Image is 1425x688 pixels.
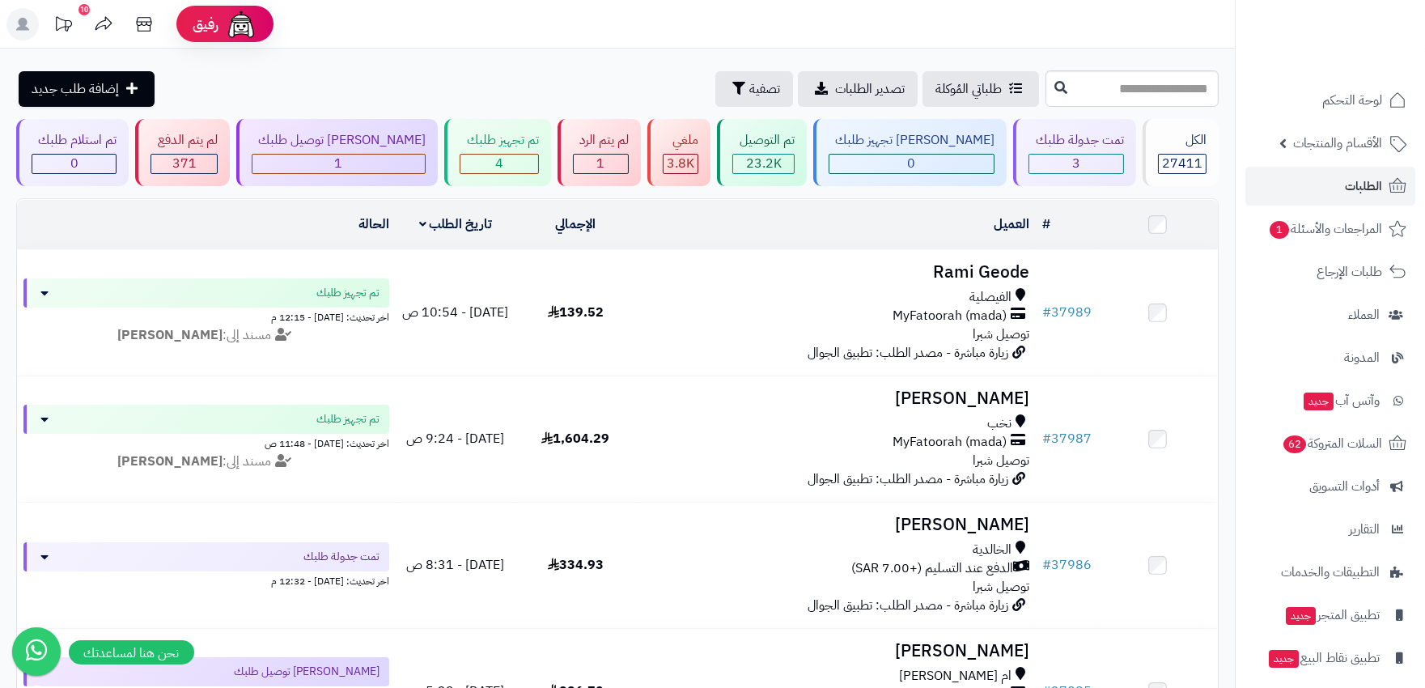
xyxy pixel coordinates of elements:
span: ام [PERSON_NAME] [899,667,1011,686]
h3: [PERSON_NAME] [642,389,1028,408]
span: طلبات الإرجاع [1317,261,1382,283]
span: توصيل شبرا [973,577,1029,597]
span: 0 [907,154,915,173]
div: لم يتم الدفع [151,131,217,150]
a: تم تجهيز طلبك 4 [441,119,553,186]
a: تصدير الطلبات [798,71,918,107]
div: مسند إلى: [11,452,401,471]
div: 0 [829,155,994,173]
a: الإجمالي [555,214,596,234]
span: # [1042,429,1051,448]
span: 23.2K [746,154,782,173]
span: طلباتي المُوكلة [935,79,1002,99]
div: 23213 [733,155,793,173]
a: تحديثات المنصة [43,8,83,45]
span: تطبيق نقاط البيع [1267,647,1380,669]
strong: [PERSON_NAME] [117,452,223,471]
div: 3818 [664,155,698,173]
div: مسند إلى: [11,326,401,345]
span: توصيل شبرا [973,451,1029,470]
a: الكل27411 [1139,119,1222,186]
a: الحالة [358,214,389,234]
span: [DATE] - 9:24 ص [406,429,504,448]
span: العملاء [1348,304,1380,326]
span: جديد [1304,393,1334,410]
span: زيارة مباشرة - مصدر الطلب: تطبيق الجوال [808,343,1008,363]
span: [DATE] - 10:54 ص [402,303,508,322]
h3: [PERSON_NAME] [642,516,1028,534]
div: [PERSON_NAME] تجهيز طلبك [829,131,995,150]
span: وآتس آب [1302,389,1380,412]
span: زيارة مباشرة - مصدر الطلب: تطبيق الجوال [808,469,1008,489]
span: المدونة [1344,346,1380,369]
span: 3.8K [667,154,694,173]
span: تصدير الطلبات [835,79,905,99]
span: 62 [1283,435,1308,454]
span: السلات المتروكة [1282,432,1382,455]
span: [DATE] - 8:31 ص [406,555,504,575]
a: المراجعات والأسئلة1 [1245,210,1415,248]
img: ai-face.png [225,8,257,40]
div: لم يتم الرد [573,131,629,150]
span: 139.52 [548,303,604,322]
a: إضافة طلب جديد [19,71,155,107]
a: [PERSON_NAME] توصيل طلبك 1 [233,119,441,186]
a: #37987 [1042,429,1092,448]
a: التطبيقات والخدمات [1245,553,1415,592]
div: 10 [78,4,90,15]
a: تطبيق المتجرجديد [1245,596,1415,635]
div: اخر تحديث: [DATE] - 11:48 ص [23,434,389,451]
a: طلباتي المُوكلة [922,71,1039,107]
div: اخر تحديث: [DATE] - 12:32 م [23,571,389,588]
a: تم التوصيل 23.2K [714,119,809,186]
a: طلبات الإرجاع [1245,253,1415,291]
span: الطلبات [1345,175,1382,197]
span: MyFatoorah (mada) [893,307,1007,325]
a: #37986 [1042,555,1092,575]
a: #37989 [1042,303,1092,322]
a: العميل [994,214,1029,234]
div: الكل [1158,131,1207,150]
span: الدفع عند التسليم (+7.00 SAR) [851,559,1013,578]
strong: [PERSON_NAME] [117,325,223,345]
span: 4 [495,154,503,173]
span: 371 [172,154,197,173]
div: اخر تحديث: [DATE] - 12:15 م [23,308,389,325]
a: الطلبات [1245,167,1415,206]
a: العملاء [1245,295,1415,334]
span: 1 [1269,220,1290,240]
span: إضافة طلب جديد [32,79,119,99]
span: جديد [1286,607,1316,625]
span: التقارير [1349,518,1380,541]
div: ملغي [663,131,698,150]
a: تطبيق نقاط البيعجديد [1245,639,1415,677]
a: ملغي 3.8K [644,119,714,186]
span: جديد [1269,650,1299,668]
a: # [1042,214,1050,234]
span: توصيل شبرا [973,325,1029,344]
span: 3 [1072,154,1080,173]
h3: [PERSON_NAME] [642,642,1028,660]
span: تطبيق المتجر [1284,604,1380,626]
span: التطبيقات والخدمات [1281,561,1380,584]
span: # [1042,555,1051,575]
span: نخب [987,414,1011,433]
a: لم يتم الدفع 371 [132,119,232,186]
span: 334.93 [548,555,604,575]
a: لم يتم الرد 1 [554,119,644,186]
span: 0 [70,154,78,173]
a: أدوات التسويق [1245,467,1415,506]
div: [PERSON_NAME] توصيل طلبك [252,131,426,150]
span: تصفية [749,79,780,99]
a: تمت جدولة طلبك 3 [1010,119,1139,186]
div: 4 [460,155,537,173]
span: زيارة مباشرة - مصدر الطلب: تطبيق الجوال [808,596,1008,615]
a: تاريخ الطلب [419,214,493,234]
span: # [1042,303,1051,322]
div: تم التوصيل [732,131,794,150]
div: 1 [574,155,628,173]
a: تم استلام طلبك 0 [13,119,132,186]
div: 0 [32,155,116,173]
div: تمت جدولة طلبك [1028,131,1123,150]
span: تمت جدولة طلبك [303,549,380,565]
